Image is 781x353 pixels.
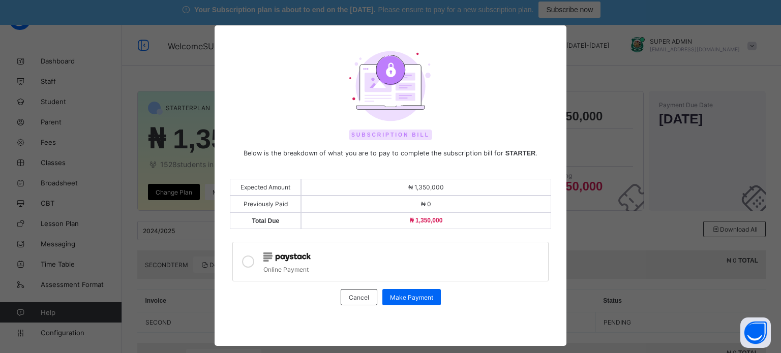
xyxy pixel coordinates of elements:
img: upgrade-plan.3b4dcafaee59b7a9d32205306f0ac200.svg [349,51,432,121]
div: Previously Paid [230,196,301,212]
span: ₦ 1,350,000 [410,217,443,224]
span: Below is the breakdown of what you are to pay to complete the subscription bill for . [230,148,551,158]
span: Make Payment [390,294,433,301]
span: Cancel [349,294,369,301]
b: STARTER [505,149,535,157]
button: Open asap [740,317,771,348]
span: Total Due [252,217,280,224]
div: Online Payment [263,263,543,273]
div: Expected Amount [230,179,301,196]
img: paystack.0b99254114f7d5403c0525f3550acd03.svg [263,252,311,262]
span: ₦ 0 [421,200,431,208]
span: Subscription Bill [349,130,432,140]
span: ₦ 1,350,000 [408,183,444,191]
